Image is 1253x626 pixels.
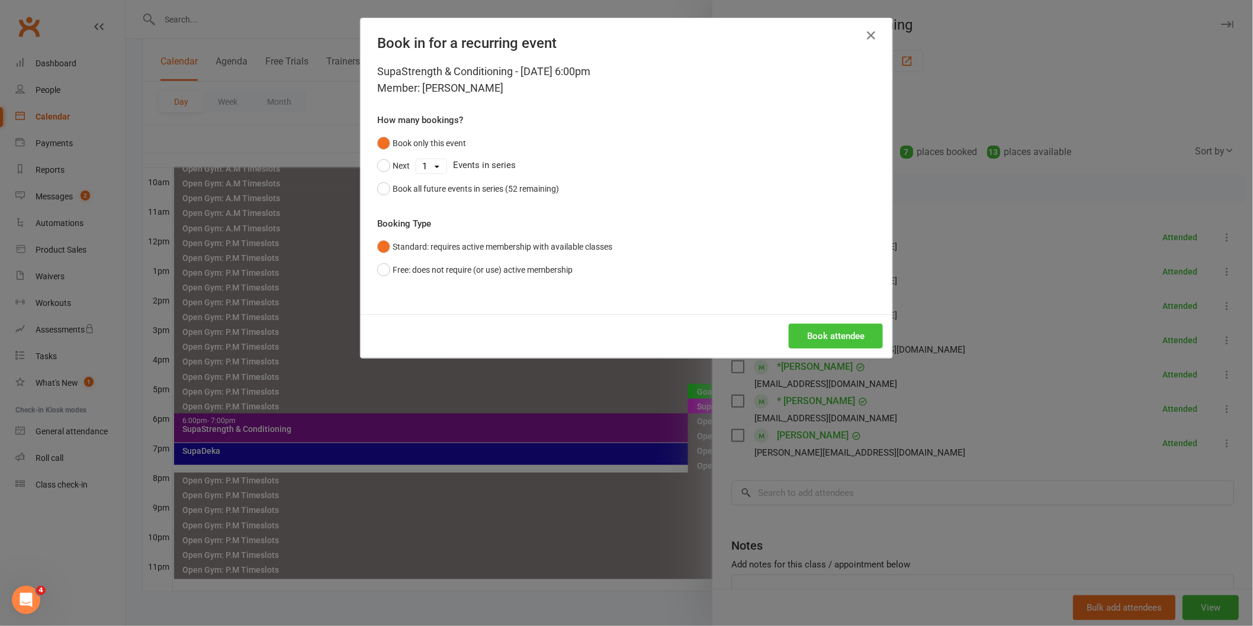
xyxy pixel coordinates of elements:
[36,586,46,595] span: 4
[377,259,573,281] button: Free: does not require (or use) active membership
[377,154,410,177] button: Next
[789,324,883,349] button: Book attendee
[12,586,40,614] iframe: Intercom live chat
[377,235,612,258] button: Standard: requires active membership with available classes
[862,26,881,45] button: Close
[377,217,431,231] label: Booking Type
[393,182,559,195] div: Book all future events in series (52 remaining)
[377,178,559,200] button: Book all future events in series (52 remaining)
[377,113,463,127] label: How many bookings?
[377,63,876,96] div: SupaStrength & Conditioning - [DATE] 6:00pm Member: [PERSON_NAME]
[377,35,876,51] h4: Book in for a recurring event
[377,154,876,177] div: Events in series
[377,132,466,154] button: Book only this event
